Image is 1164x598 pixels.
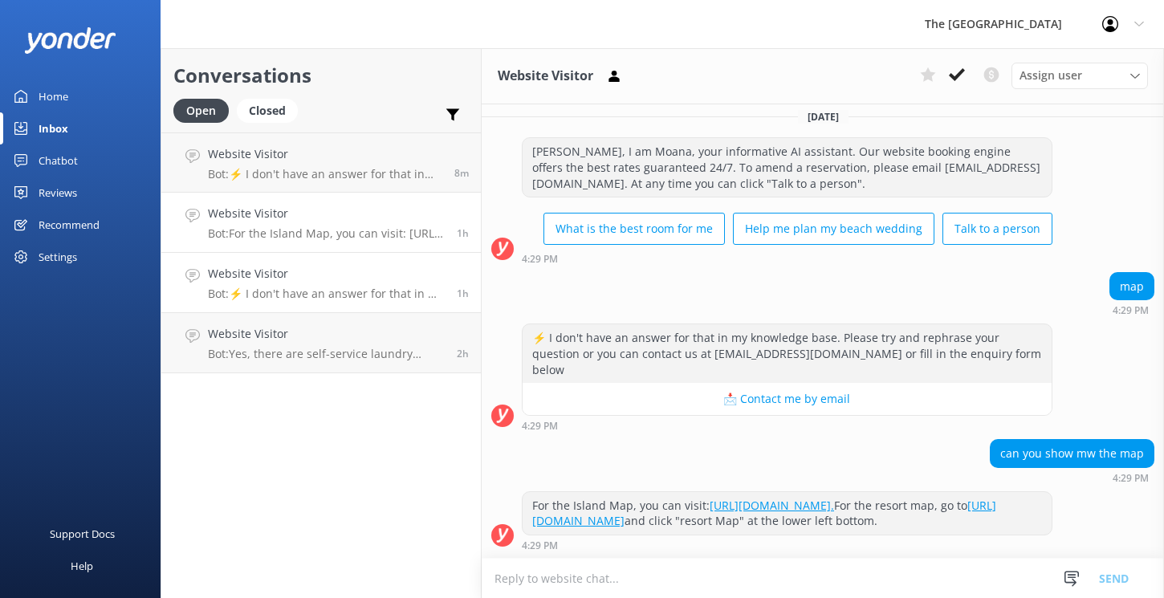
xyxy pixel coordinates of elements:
strong: 4:29 PM [522,254,558,264]
div: can you show mw the map [991,440,1154,467]
a: Website VisitorBot:For the Island Map, you can visit: [URL][DOMAIN_NAME]. For the resort map, go ... [161,193,481,253]
button: Talk to a person [942,213,1052,245]
h2: Conversations [173,60,469,91]
span: Assign user [1020,67,1082,84]
a: Open [173,101,237,119]
div: Sep 21 2025 10:29pm (UTC -10:00) Pacific/Honolulu [522,420,1052,431]
div: Settings [39,241,77,273]
p: Bot: ⚡ I don't have an answer for that in my knowledge base. Please try and rephrase your questio... [208,287,445,301]
div: Sep 21 2025 10:29pm (UTC -10:00) Pacific/Honolulu [522,539,1052,551]
div: For the Island Map, you can visit: For the resort map, go to and click "resort Map" at the lower ... [523,492,1052,535]
strong: 4:29 PM [1113,474,1149,483]
div: Sep 21 2025 10:29pm (UTC -10:00) Pacific/Honolulu [1109,304,1154,315]
div: Inbox [39,112,68,144]
button: What is the best room for me [543,213,725,245]
div: [PERSON_NAME], I am Moana, your informative AI assistant. Our website booking engine offers the b... [523,138,1052,197]
div: Assign User [1011,63,1148,88]
h4: Website Visitor [208,325,445,343]
button: 📩 Contact me by email [523,383,1052,415]
div: ⚡ I don't have an answer for that in my knowledge base. Please try and rephrase your question or ... [523,324,1052,383]
div: Sep 21 2025 10:29pm (UTC -10:00) Pacific/Honolulu [990,472,1154,483]
div: Open [173,99,229,123]
button: Help me plan my beach wedding [733,213,934,245]
div: Chatbot [39,144,78,177]
div: Closed [237,99,298,123]
div: Sep 21 2025 10:29pm (UTC -10:00) Pacific/Honolulu [522,253,1052,264]
a: [URL][DOMAIN_NAME]. [710,498,834,513]
h4: Website Visitor [208,205,445,222]
a: [URL][DOMAIN_NAME] [532,498,996,529]
a: Website VisitorBot:⚡ I don't have an answer for that in my knowledge base. Please try and rephras... [161,253,481,313]
span: Sep 21 2025 09:56pm (UTC -10:00) Pacific/Honolulu [457,287,469,300]
span: Sep 21 2025 11:45pm (UTC -10:00) Pacific/Honolulu [454,166,469,180]
a: Closed [237,101,306,119]
p: Bot: For the Island Map, you can visit: [URL][DOMAIN_NAME]. For the resort map, go to [URL][DOMAI... [208,226,445,241]
span: [DATE] [798,110,849,124]
div: map [1110,273,1154,300]
p: Bot: ⚡ I don't have an answer for that in my knowledge base. Please try and rephrase your questio... [208,167,442,181]
div: Help [71,550,93,582]
h4: Website Visitor [208,265,445,283]
p: Bot: Yes, there are self-service laundry facilities available with token-operated washing, drying... [208,347,445,361]
h4: Website Visitor [208,145,442,163]
div: Recommend [39,209,100,241]
a: Website VisitorBot:Yes, there are self-service laundry facilities available with token-operated w... [161,313,481,373]
span: Sep 21 2025 10:29pm (UTC -10:00) Pacific/Honolulu [457,226,469,240]
div: Home [39,80,68,112]
a: Website VisitorBot:⚡ I don't have an answer for that in my knowledge base. Please try and rephras... [161,132,481,193]
strong: 4:29 PM [522,541,558,551]
span: Sep 21 2025 09:47pm (UTC -10:00) Pacific/Honolulu [457,347,469,360]
strong: 4:29 PM [1113,306,1149,315]
div: Support Docs [50,518,115,550]
img: yonder-white-logo.png [24,27,116,54]
div: Reviews [39,177,77,209]
strong: 4:29 PM [522,421,558,431]
h3: Website Visitor [498,66,593,87]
